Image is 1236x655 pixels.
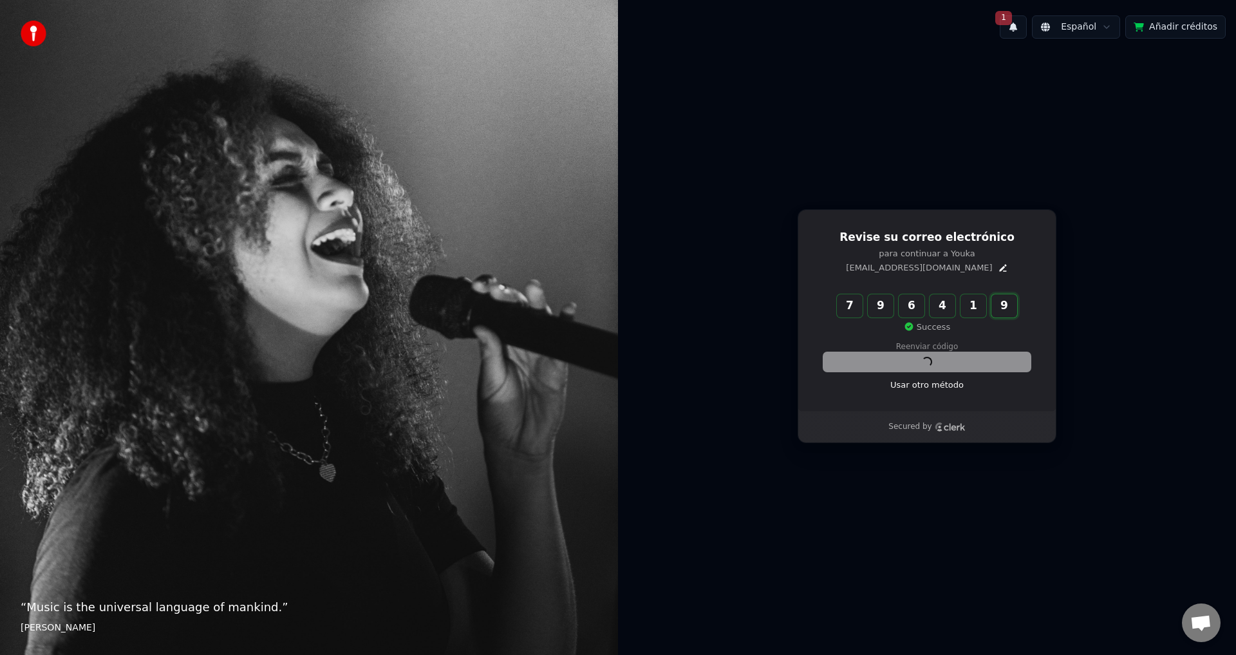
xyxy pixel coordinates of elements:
span: 1 [995,11,1012,25]
button: Añadir créditos [1125,15,1226,39]
div: Chat abierto [1182,603,1221,642]
footer: [PERSON_NAME] [21,622,597,634]
img: youka [21,21,46,46]
a: Clerk logo [935,422,966,432]
p: Secured by [888,422,932,432]
p: Success [904,321,950,333]
button: Edit [998,263,1008,273]
p: para continuar a Youka [823,248,1031,260]
h1: Revise su correo electrónico [823,230,1031,245]
p: “ Music is the universal language of mankind. ” [21,598,597,616]
a: Usar otro método [890,379,964,391]
p: [EMAIL_ADDRESS][DOMAIN_NAME] [846,262,992,274]
input: Enter verification code [837,294,1043,318]
button: 1 [1000,15,1027,39]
